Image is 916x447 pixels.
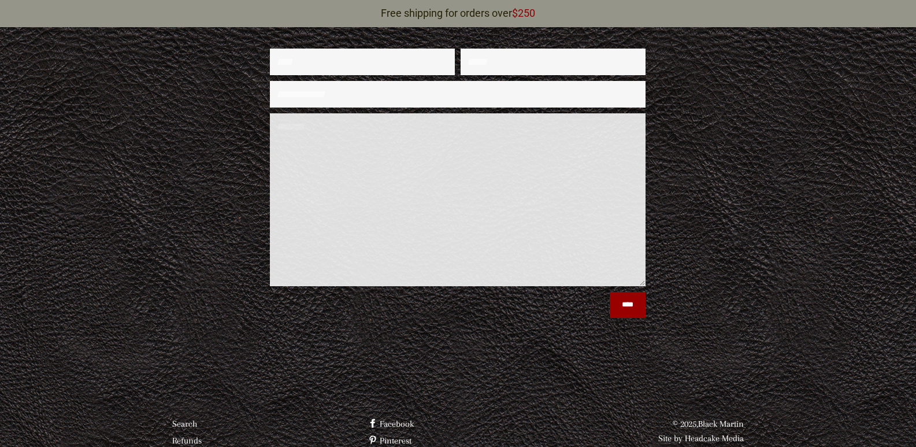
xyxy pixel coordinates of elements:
[368,419,414,429] a: Facebook
[565,417,744,446] p: © 2025,
[368,435,411,446] a: Pinterest
[658,433,744,444] a: Site by Headcake Media
[512,7,518,19] span: $
[518,7,535,19] span: 250
[698,419,744,429] a: Black Martin
[172,435,202,446] a: Refunds
[172,419,197,429] a: Search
